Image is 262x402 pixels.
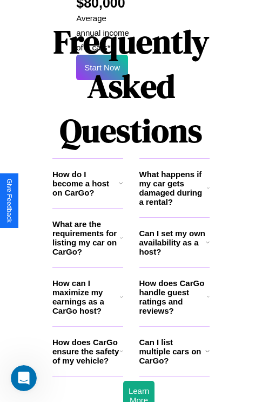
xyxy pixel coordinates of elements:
h3: How does CarGo ensure the safety of my vehicle? [52,338,120,365]
h3: Can I set my own availability as a host? [139,229,206,256]
h1: Frequently Asked Questions [52,14,210,158]
h3: How can I maximize my earnings as a CarGo host? [52,278,120,315]
h3: Can I list multiple cars on CarGo? [139,338,205,365]
button: Start Now [76,55,128,80]
h3: How does CarGo handle guest ratings and reviews? [139,278,207,315]
h3: What are the requirements for listing my car on CarGo? [52,219,120,256]
h3: How do I become a host on CarGo? [52,170,119,197]
div: Give Feedback [5,179,13,223]
h3: What happens if my car gets damaged during a rental? [139,170,207,206]
p: Average annual income of 9 cars* [76,11,131,55]
iframe: Intercom live chat [11,365,37,391]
